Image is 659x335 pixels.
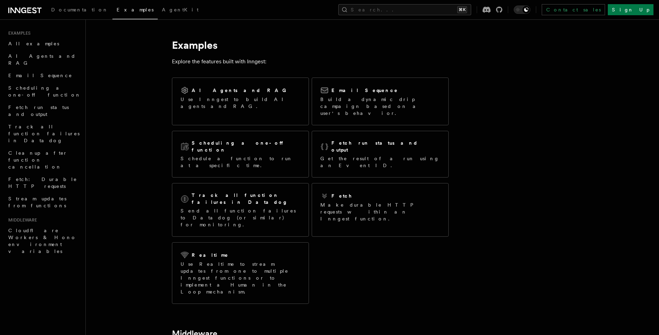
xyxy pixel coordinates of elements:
[112,2,158,19] a: Examples
[312,78,449,125] a: Email SequenceBuild a dynamic drip campaign based on a user's behavior.
[6,147,81,173] a: Cleanup after function cancellation
[172,131,309,178] a: Scheduling a one-off functionSchedule a function to run at a specific time.
[192,139,300,153] h2: Scheduling a one-off function
[312,131,449,178] a: Fetch run status and outputGet the result of a run using an Event ID.
[172,242,309,304] a: RealtimeUse Realtime to stream updates from one to multiple Inngest functions or to implement a H...
[6,192,81,212] a: Stream updates from functions
[8,124,80,143] span: Track all function failures in Datadog
[181,261,300,295] p: Use Realtime to stream updates from one to multiple Inngest functions or to implement a Human in ...
[51,7,108,12] span: Documentation
[8,228,76,254] span: Cloudflare Workers & Hono environment variables
[331,139,440,153] h2: Fetch run status and output
[181,96,300,110] p: Use Inngest to build AI agents and RAG.
[172,78,309,125] a: AI Agents and RAGUse Inngest to build AI agents and RAG.
[8,85,81,98] span: Scheduling a one-off function
[457,6,467,13] kbd: ⌘K
[8,53,76,66] span: AI Agents and RAG
[6,120,81,147] a: Track all function failures in Datadog
[8,41,59,46] span: All examples
[6,82,81,101] a: Scheduling a one-off function
[6,37,81,50] a: All examples
[172,39,449,51] h1: Examples
[542,4,605,15] a: Contact sales
[172,183,309,237] a: Track all function failures in DatadogSend all function failures to Datadog (or similar) for moni...
[320,201,440,222] p: Make durable HTTP requests within an Inngest function.
[514,6,530,14] button: Toggle dark mode
[162,7,199,12] span: AgentKit
[320,96,440,117] p: Build a dynamic drip campaign based on a user's behavior.
[158,2,203,19] a: AgentKit
[192,192,300,206] h2: Track all function failures in Datadog
[8,150,67,170] span: Cleanup after function cancellation
[331,87,398,94] h2: Email Sequence
[331,192,353,199] h2: Fetch
[6,101,81,120] a: Fetch run status and output
[192,252,229,259] h2: Realtime
[6,30,30,36] span: Examples
[6,173,81,192] a: Fetch: Durable HTTP requests
[117,7,154,12] span: Examples
[181,155,300,169] p: Schedule a function to run at a specific time.
[338,4,471,15] button: Search...⌘K
[6,50,81,69] a: AI Agents and RAG
[192,87,290,94] h2: AI Agents and RAG
[8,73,72,78] span: Email Sequence
[8,176,77,189] span: Fetch: Durable HTTP requests
[6,69,81,82] a: Email Sequence
[6,217,37,223] span: Middleware
[8,196,66,208] span: Stream updates from functions
[312,183,449,237] a: FetchMake durable HTTP requests within an Inngest function.
[172,57,449,66] p: Explore the features built with Inngest:
[608,4,653,15] a: Sign Up
[320,155,440,169] p: Get the result of a run using an Event ID.
[47,2,112,19] a: Documentation
[6,224,81,257] a: Cloudflare Workers & Hono environment variables
[8,105,69,117] span: Fetch run status and output
[181,207,300,228] p: Send all function failures to Datadog (or similar) for monitoring.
